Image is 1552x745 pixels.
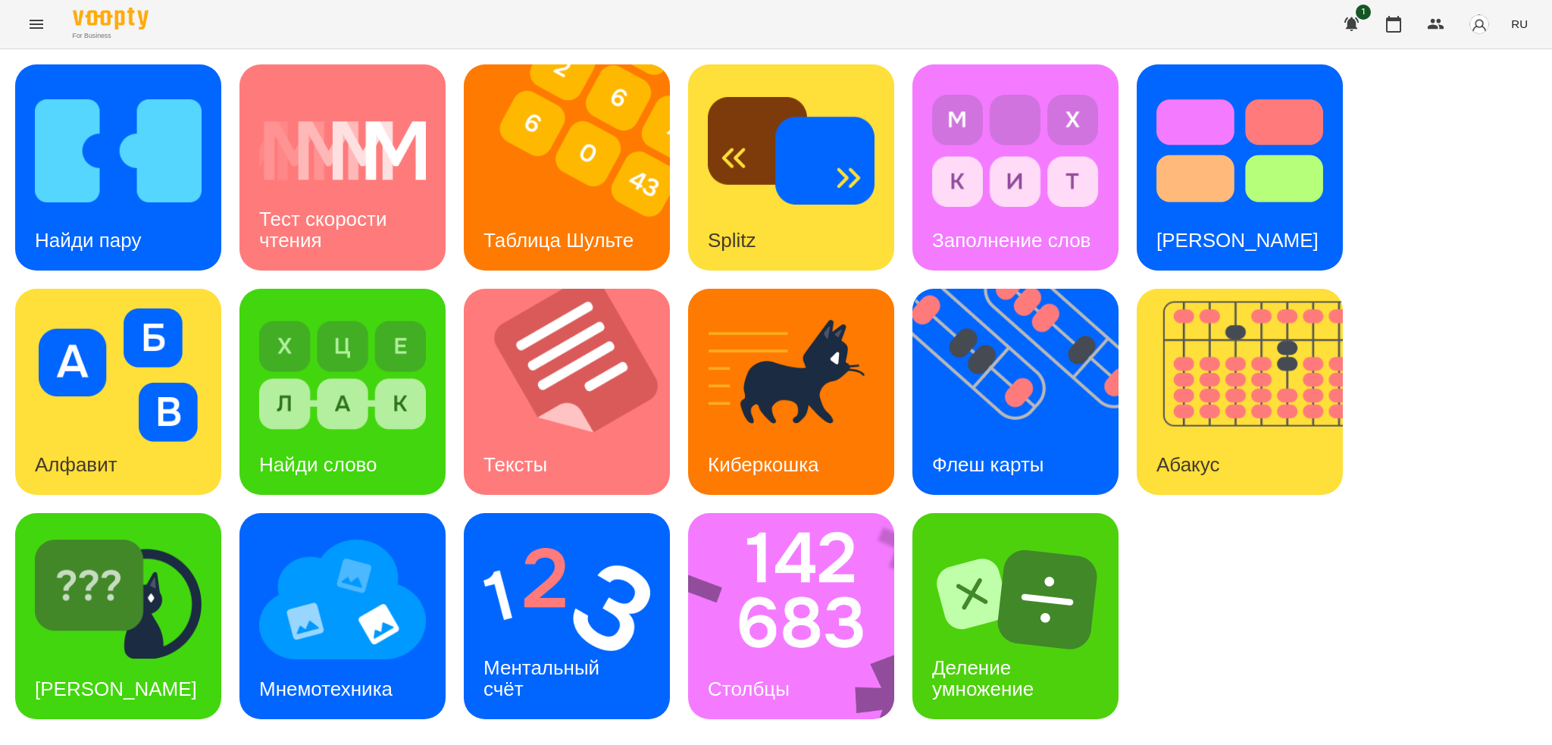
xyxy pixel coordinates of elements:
img: Столбцы [688,513,914,719]
img: Абакус [1137,289,1362,495]
a: Тест скорости чтенияТест скорости чтения [239,64,446,271]
h3: Заполнение слов [932,229,1090,252]
h3: Алфавит [35,453,117,476]
a: МнемотехникаМнемотехника [239,513,446,719]
h3: Мнемотехника [259,678,393,700]
a: Таблица ШультеТаблица Шульте [464,64,670,271]
h3: Деление умножение [932,656,1034,700]
h3: Столбцы [708,678,790,700]
h3: Тексты [483,453,547,476]
img: Найди пару [35,84,202,218]
a: Найди паруНайди пару [15,64,221,271]
h3: [PERSON_NAME] [35,678,197,700]
img: Найди Киберкошку [35,533,202,666]
img: Тест Струпа [1156,84,1323,218]
img: Splitz [708,84,875,218]
h3: Киберкошка [708,453,819,476]
img: avatar_s.png [1469,14,1490,35]
a: Флеш картыФлеш карты [912,289,1119,495]
img: Ментальный счёт [483,533,650,666]
span: For Business [73,31,149,41]
img: Voopty Logo [73,8,149,30]
h3: Найди пару [35,229,141,252]
h3: [PERSON_NAME] [1156,229,1319,252]
img: Алфавит [35,308,202,442]
h3: Найди слово [259,453,377,476]
a: Найди Киберкошку[PERSON_NAME] [15,513,221,719]
a: Заполнение словЗаполнение слов [912,64,1119,271]
h3: Ментальный счёт [483,656,605,700]
a: АбакусАбакус [1137,289,1343,495]
a: SplitzSplitz [688,64,894,271]
h3: Splitz [708,229,756,252]
img: Тексты [464,289,689,495]
h3: Тест скорости чтения [259,208,393,251]
h3: Таблица Шульте [483,229,634,252]
button: RU [1505,10,1534,38]
span: 1 [1356,5,1371,20]
span: RU [1511,16,1528,32]
img: Таблица Шульте [464,64,689,271]
a: Ментальный счётМентальный счёт [464,513,670,719]
img: Мнемотехника [259,533,426,666]
a: СтолбцыСтолбцы [688,513,894,719]
img: Найди слово [259,308,426,442]
img: Заполнение слов [932,84,1099,218]
h3: Абакус [1156,453,1219,476]
a: Деление умножениеДеление умножение [912,513,1119,719]
img: Тест скорости чтения [259,84,426,218]
a: Тест Струпа[PERSON_NAME] [1137,64,1343,271]
h3: Флеш карты [932,453,1044,476]
img: Флеш карты [912,289,1137,495]
a: КиберкошкаКиберкошка [688,289,894,495]
img: Киберкошка [708,308,875,442]
img: Деление умножение [932,533,1099,666]
a: АлфавитАлфавит [15,289,221,495]
a: Найди словоНайди слово [239,289,446,495]
a: ТекстыТексты [464,289,670,495]
button: Menu [18,6,55,42]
